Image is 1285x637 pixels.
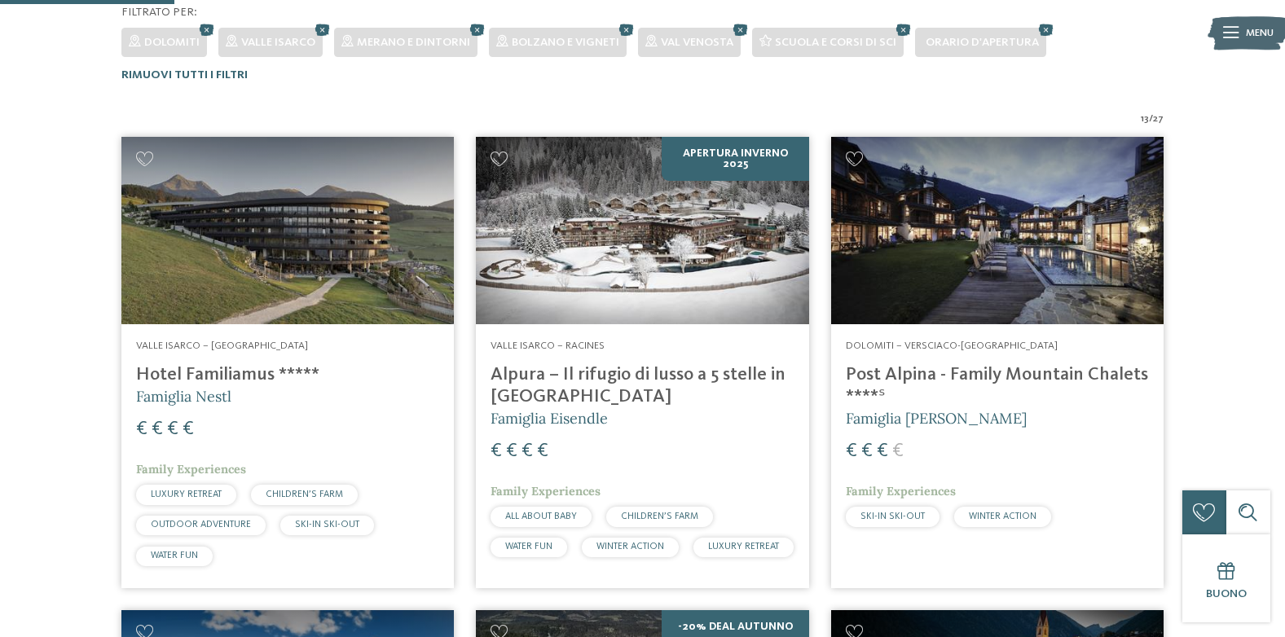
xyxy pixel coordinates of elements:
span: Valle Isarco [241,37,315,48]
span: Family Experiences [491,484,601,499]
span: Buono [1206,588,1247,600]
span: Merano e dintorni [357,37,470,48]
a: Cercate un hotel per famiglie? Qui troverete solo i migliori! Valle Isarco – [GEOGRAPHIC_DATA] Ho... [121,137,454,588]
span: Family Experiences [846,484,956,499]
span: € [491,442,502,461]
span: CHILDREN’S FARM [266,490,343,499]
span: Famiglia [PERSON_NAME] [846,409,1027,428]
img: Cercate un hotel per famiglie? Qui troverete solo i migliori! [476,137,808,324]
span: 13 [1141,112,1149,126]
span: Valle Isarco – [GEOGRAPHIC_DATA] [136,340,308,351]
span: WINTER ACTION [596,542,664,551]
img: Post Alpina - Family Mountain Chalets ****ˢ [831,137,1164,324]
span: WATER FUN [505,542,552,551]
span: SKI-IN SKI-OUT [860,512,925,521]
span: Family Experiences [136,462,246,477]
span: € [136,420,147,439]
span: € [152,420,163,439]
span: CHILDREN’S FARM [621,512,698,521]
span: € [877,442,888,461]
span: Orario d'apertura [926,37,1039,48]
img: Cercate un hotel per famiglie? Qui troverete solo i migliori! [121,137,454,324]
span: Dolomiti – Versciaco-[GEOGRAPHIC_DATA] [846,340,1058,351]
span: € [506,442,517,461]
span: WINTER ACTION [969,512,1036,521]
span: Famiglia Eisendle [491,409,608,428]
span: Dolomiti [144,37,200,48]
span: Filtrato per: [121,7,197,18]
span: € [521,442,533,461]
span: € [183,420,194,439]
span: € [537,442,548,461]
span: LUXURY RETREAT [708,542,779,551]
span: OUTDOOR ADVENTURE [151,520,251,529]
span: Scuola e corsi di sci [775,37,896,48]
span: € [167,420,178,439]
span: SKI-IN SKI-OUT [295,520,359,529]
span: Bolzano e vigneti [512,37,619,48]
a: Buono [1182,534,1270,622]
span: / [1149,112,1153,126]
span: € [846,442,857,461]
span: ALL ABOUT BABY [505,512,577,521]
a: Cercate un hotel per famiglie? Qui troverete solo i migliori! Dolomiti – Versciaco-[GEOGRAPHIC_DA... [831,137,1164,588]
span: Val Venosta [661,37,733,48]
span: LUXURY RETREAT [151,490,222,499]
span: 27 [1153,112,1164,126]
span: € [892,442,904,461]
span: Rimuovi tutti i filtri [121,69,248,81]
span: Famiglia Nestl [136,387,231,406]
span: WATER FUN [151,551,198,560]
span: Valle Isarco – Racines [491,340,605,351]
a: Cercate un hotel per famiglie? Qui troverete solo i migliori! Apertura inverno 2025 Valle Isarco ... [476,137,808,588]
span: € [861,442,873,461]
h4: Post Alpina - Family Mountain Chalets ****ˢ [846,364,1149,408]
h4: Alpura – Il rifugio di lusso a 5 stelle in [GEOGRAPHIC_DATA] [491,364,794,408]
